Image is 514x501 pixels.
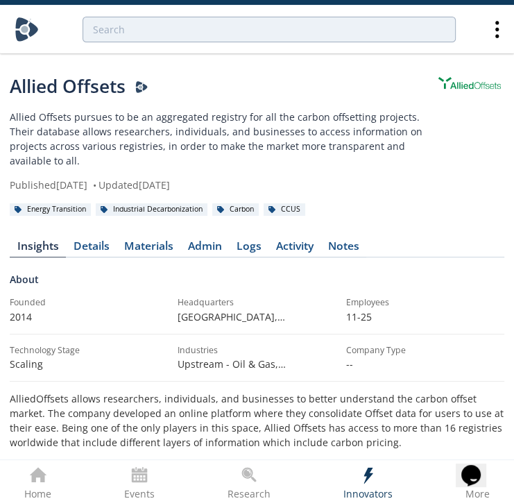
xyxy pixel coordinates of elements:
[346,296,504,309] div: Employees
[10,391,504,450] p: AlliedOffsets allows researchers, individuals, and businesses to better understand the carbon off...
[10,203,91,216] div: Energy Transition
[96,203,207,216] div: Industrial Decarbonization
[15,17,39,42] img: Home
[178,296,336,309] div: Headquarters
[178,357,332,473] span: Upstream - Oil & Gas, Construction, Chemicals & Materials, Agriculture, Manufacturing, Maritime &...
[117,241,180,257] a: Materials
[456,445,500,487] iframe: chat widget
[229,241,268,257] a: Logs
[10,178,434,192] div: Published [DATE] Updated [DATE]
[74,241,110,252] div: Details
[328,241,359,252] div: Notes
[346,357,504,371] p: --
[346,309,504,324] p: 11-25
[268,241,320,257] a: Activity
[320,241,366,257] a: Notes
[10,309,168,324] p: 2014
[178,309,336,324] p: [GEOGRAPHIC_DATA] , [GEOGRAPHIC_DATA]
[10,241,66,257] a: Insights
[10,357,168,371] div: Scaling
[346,344,504,357] div: Company Type
[90,178,98,192] span: •
[17,241,59,252] div: Insights
[10,73,434,100] div: Allied Offsets
[10,296,168,309] div: Founded
[66,241,117,257] a: Details
[178,344,336,357] div: Industries
[212,203,259,216] div: Carbon
[10,272,504,296] div: About
[135,81,148,94] img: Darcy Presenter
[10,110,434,168] p: Allied Offsets pursues to be an aggregated registry for all the carbon offsetting projects. Their...
[264,203,305,216] div: CCUS
[10,344,80,357] div: Technology Stage
[180,241,229,257] a: Admin
[83,17,456,42] input: Advanced Search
